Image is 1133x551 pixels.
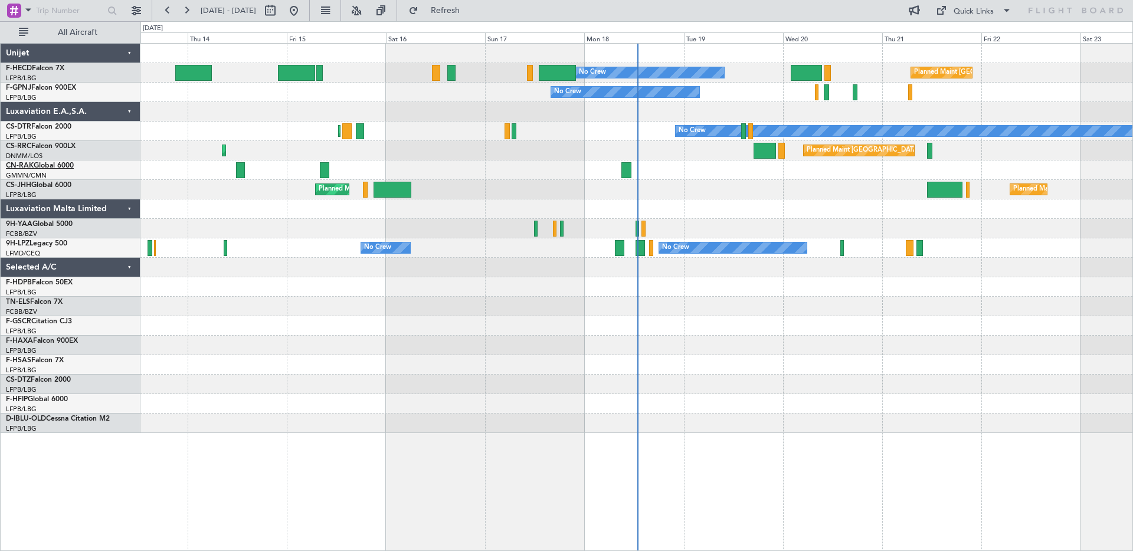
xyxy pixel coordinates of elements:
div: Planned Maint [GEOGRAPHIC_DATA] ([GEOGRAPHIC_DATA]) [914,64,1100,81]
div: Planned Maint [GEOGRAPHIC_DATA] ([GEOGRAPHIC_DATA]) [807,142,993,159]
div: Mon 18 [584,32,683,43]
span: CS-RRC [6,143,31,150]
span: F-HFIP [6,396,28,403]
a: LFPB/LBG [6,93,37,102]
span: F-HDPB [6,279,32,286]
a: LFPB/LBG [6,74,37,83]
a: 9H-YAAGlobal 5000 [6,221,73,228]
span: F-HECD [6,65,32,72]
a: LFPB/LBG [6,288,37,297]
a: F-HECDFalcon 7X [6,65,64,72]
a: F-HDPBFalcon 50EX [6,279,73,286]
a: TN-ELSFalcon 7X [6,299,63,306]
div: [DATE] [143,24,163,34]
a: D-IBLU-OLDCessna Citation M2 [6,415,110,422]
div: No Crew [579,64,606,81]
a: F-HSASFalcon 7X [6,357,64,364]
a: CS-JHHGlobal 6000 [6,182,71,189]
span: CS-JHH [6,182,31,189]
div: Tue 19 [684,32,783,43]
button: All Aircraft [13,23,128,42]
a: F-GPNJFalcon 900EX [6,84,76,91]
div: No Crew [364,239,391,257]
span: F-GPNJ [6,84,31,91]
span: CN-RAK [6,162,34,169]
a: F-HAXAFalcon 900EX [6,337,78,345]
a: DNMM/LOS [6,152,42,160]
button: Quick Links [930,1,1017,20]
span: F-GSCR [6,318,31,325]
div: Sat 16 [386,32,485,43]
span: F-HAXA [6,337,33,345]
span: F-HSAS [6,357,31,364]
a: LFPB/LBG [6,366,37,375]
a: LFPB/LBG [6,405,37,414]
div: No Crew [554,83,581,101]
span: All Aircraft [31,28,125,37]
a: F-GSCRCitation CJ3 [6,318,72,325]
div: Thu 21 [882,32,981,43]
span: 9H-LPZ [6,240,30,247]
a: LFPB/LBG [6,385,37,394]
a: LFPB/LBG [6,327,37,336]
a: FCBB/BZV [6,229,37,238]
span: [DATE] - [DATE] [201,5,256,16]
span: Refresh [421,6,470,15]
a: CS-RRCFalcon 900LX [6,143,76,150]
a: LFMD/CEQ [6,249,40,258]
a: LFPB/LBG [6,132,37,141]
a: CN-RAKGlobal 6000 [6,162,74,169]
a: FCBB/BZV [6,307,37,316]
span: TN-ELS [6,299,30,306]
a: LFPB/LBG [6,346,37,355]
a: GMMN/CMN [6,171,47,180]
a: CS-DTRFalcon 2000 [6,123,71,130]
a: 9H-LPZLegacy 500 [6,240,67,247]
div: No Crew [679,122,706,140]
input: Trip Number [36,2,104,19]
div: Sun 17 [485,32,584,43]
div: Thu 14 [188,32,287,43]
div: No Crew [662,239,689,257]
button: Refresh [403,1,474,20]
div: Fri 15 [287,32,386,43]
span: D-IBLU-OLD [6,415,46,422]
a: CS-DTZFalcon 2000 [6,376,71,383]
a: LFPB/LBG [6,424,37,433]
span: CS-DTZ [6,376,31,383]
span: CS-DTR [6,123,31,130]
span: 9H-YAA [6,221,32,228]
div: Wed 20 [783,32,882,43]
a: LFPB/LBG [6,191,37,199]
div: Quick Links [954,6,994,18]
div: Planned Maint [GEOGRAPHIC_DATA] ([GEOGRAPHIC_DATA]) [319,181,505,198]
div: Fri 22 [981,32,1080,43]
a: F-HFIPGlobal 6000 [6,396,68,403]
